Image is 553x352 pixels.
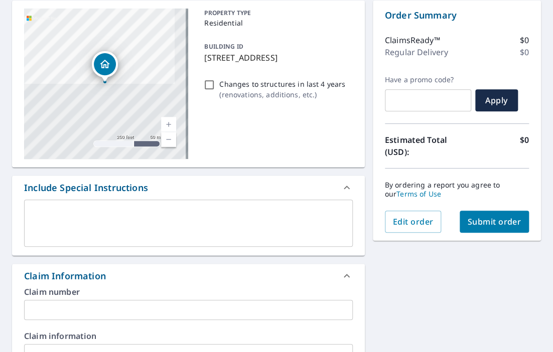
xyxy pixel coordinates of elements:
[468,216,521,227] span: Submit order
[385,134,457,158] p: Estimated Total (USD):
[12,264,365,288] div: Claim Information
[24,181,148,195] div: Include Special Instructions
[385,181,529,199] p: By ordering a report you agree to our
[520,134,529,158] p: $0
[12,175,365,200] div: Include Special Instructions
[92,51,118,82] div: Dropped pin, building 1, Residential property, 1300 N Aztec St Flagstaff, AZ 86001
[24,288,353,296] label: Claim number
[385,9,529,22] p: Order Summary
[393,216,434,227] span: Edit order
[24,332,353,340] label: Claim information
[219,89,345,100] p: ( renovations, additions, etc. )
[396,189,441,199] a: Terms of Use
[161,117,176,132] a: Current Level 17, Zoom In
[460,211,529,233] button: Submit order
[520,34,529,46] p: $0
[204,18,348,28] p: Residential
[475,89,518,111] button: Apply
[204,42,243,51] p: BUILDING ID
[385,46,448,58] p: Regular Delivery
[161,132,176,147] a: Current Level 17, Zoom Out
[385,211,442,233] button: Edit order
[520,46,529,58] p: $0
[204,52,348,64] p: [STREET_ADDRESS]
[385,75,471,84] label: Have a promo code?
[219,79,345,89] p: Changes to structures in last 4 years
[24,269,106,283] div: Claim Information
[385,34,440,46] p: ClaimsReady™
[204,9,348,18] p: PROPERTY TYPE
[483,95,510,106] span: Apply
